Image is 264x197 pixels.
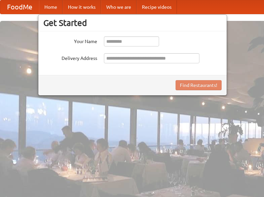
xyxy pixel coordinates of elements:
[39,0,63,14] a: Home
[43,18,222,28] h3: Get Started
[137,0,177,14] a: Recipe videos
[43,53,97,62] label: Delivery Address
[63,0,101,14] a: How it works
[101,0,137,14] a: Who we are
[0,0,39,14] a: FoodMe
[176,80,222,90] button: Find Restaurants!
[43,36,97,45] label: Your Name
